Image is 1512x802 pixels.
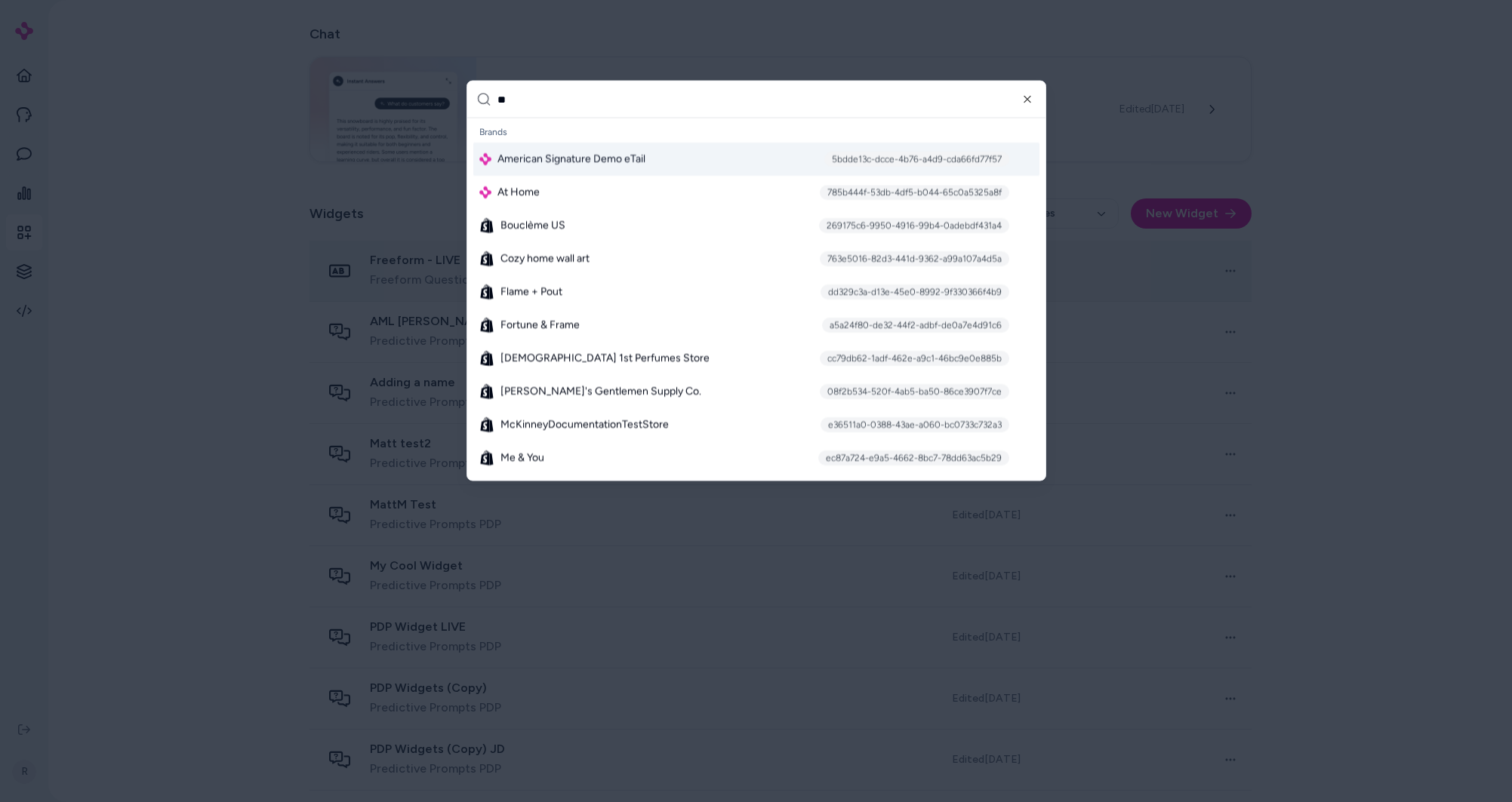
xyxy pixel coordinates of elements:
[500,251,590,266] span: Cozy home wall art
[497,185,540,200] span: At Home
[500,284,562,300] span: Flame + Pout
[497,152,645,167] span: American Signature Demo eTail
[479,153,491,165] img: alby Logo
[818,450,1009,466] div: ec87a724-e9a5-4662-8bc7-78dd63ac5b29
[820,251,1009,266] div: 763e5016-82d3-441d-9362-a99a107a4d5a
[500,384,701,399] span: [PERSON_NAME]'s Gentlemen Supply Co.
[820,384,1009,399] div: 08f2b534-520f-4ab5-ba50-86ce3907f7ce
[821,284,1009,300] div: dd329c3a-d13e-45e0-8992-9f330366f4b9
[820,185,1009,200] div: 785b444f-53db-4df5-b044-65c0a5325a8f
[500,417,669,432] span: McKinneyDocumentationTestStore
[500,351,710,366] span: [DEMOGRAPHIC_DATA] 1st Perfumes Store
[822,318,1009,333] div: a5a24f80-de32-44f2-adbf-de0a7e4d91c6
[824,152,1009,167] div: 5bdde13c-dcce-4b76-a4d9-cda66fd77f57
[500,218,565,233] span: Bouclème US
[820,351,1009,366] div: cc79db62-1adf-462e-a9c1-46bc9e0e885b
[819,218,1009,233] div: 269175c6-9950-4916-99b4-0adebdf431a4
[821,417,1009,432] div: e36511a0-0388-43ae-a060-bc0733c732a3
[500,450,544,466] span: Me & You
[473,121,1039,143] div: Brands
[479,186,491,198] img: alby Logo
[500,318,580,333] span: Fortune & Frame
